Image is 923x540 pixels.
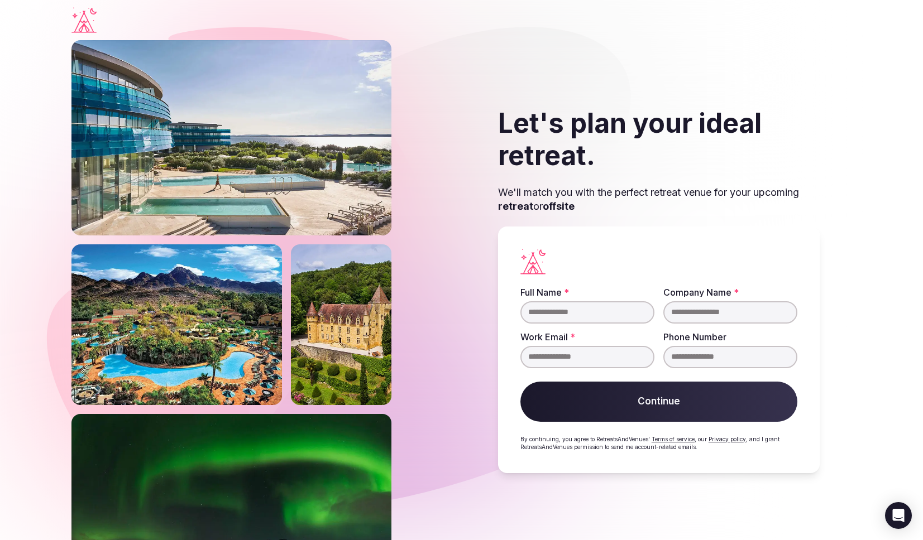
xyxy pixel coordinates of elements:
label: Phone Number [663,332,797,341]
div: Open Intercom Messenger [885,502,912,529]
label: Company Name [663,288,797,297]
a: Privacy policy [709,436,746,442]
a: Visit the homepage [71,7,97,33]
img: Castle on a slope [291,244,391,405]
h2: Let's plan your ideal retreat. [498,107,820,171]
img: Phoenix river ranch resort [71,244,282,405]
button: Continue [520,382,797,422]
strong: offsite [543,200,575,212]
label: Full Name [520,288,654,297]
p: We'll match you with the perfect retreat venue for your upcoming or [498,185,820,213]
img: Falkensteiner outdoor resort with pools [71,40,391,235]
label: Work Email [520,332,654,341]
a: Terms of service [652,436,695,442]
strong: retreat [498,200,533,212]
p: By continuing, you agree to RetreatsAndVenues' , our , and I grant RetreatsAndVenues permission t... [520,435,797,451]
